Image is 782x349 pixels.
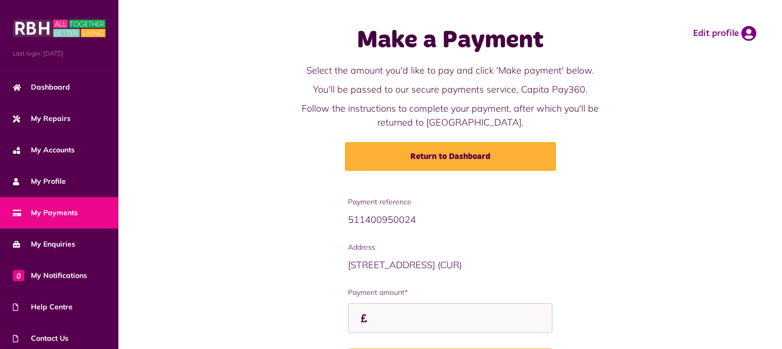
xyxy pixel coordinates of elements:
span: Dashboard [13,82,70,93]
span: My Payments [13,207,78,218]
a: Edit profile [693,26,756,41]
img: MyRBH [13,18,106,39]
span: Contact Us [13,333,68,344]
label: Payment amount* [348,287,552,298]
span: My Repairs [13,113,71,124]
span: Help Centre [13,302,73,312]
span: My Notifications [13,270,87,281]
p: Follow the instructions to complete your payment, after which you'll be returned to [GEOGRAPHIC_D... [294,101,606,129]
span: My Accounts [13,145,75,155]
span: Payment reference [348,197,552,207]
p: Select the amount you'd like to pay and click 'Make payment' below. [294,63,606,77]
span: 511400950024 [348,214,416,225]
span: Address [348,242,552,253]
h1: Make a Payment [294,26,606,56]
span: My Profile [13,176,66,187]
span: Last login: [DATE] [13,49,106,58]
span: 0 [13,270,24,281]
a: Return to Dashboard [345,142,556,171]
span: [STREET_ADDRESS] (CUR) [348,259,462,271]
p: You'll be passed to our secure payments service, Capita Pay360. [294,82,606,96]
span: My Enquiries [13,239,75,250]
